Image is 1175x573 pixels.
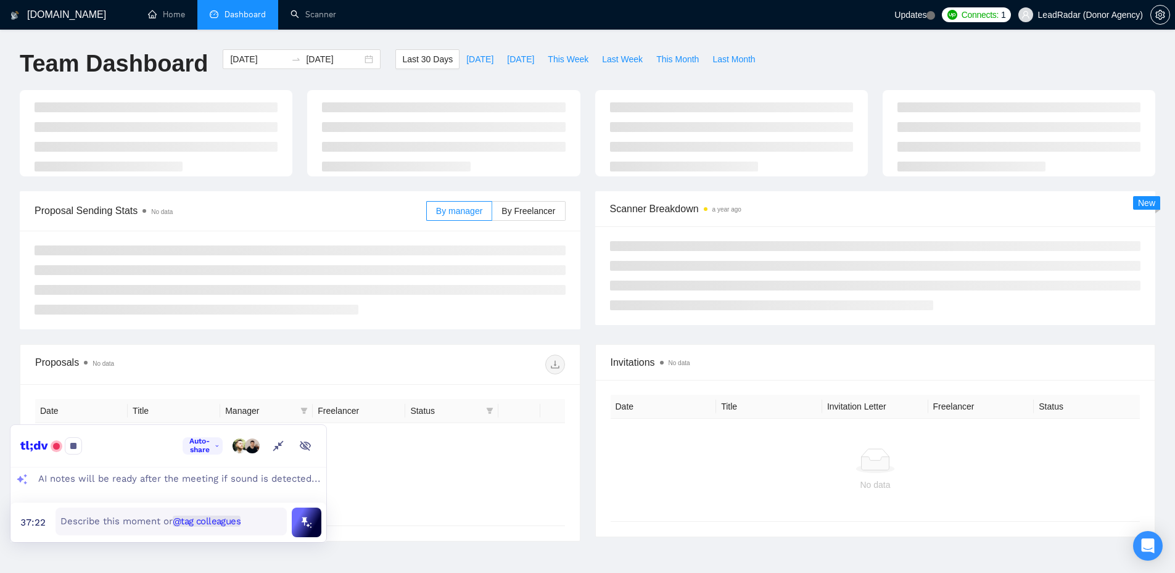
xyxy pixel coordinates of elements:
[712,206,741,213] time: a year ago
[20,49,208,78] h1: Team Dashboard
[291,9,336,20] a: searchScanner
[712,52,755,66] span: Last Month
[148,9,185,20] a: homeHome
[436,206,482,216] span: By manager
[611,395,717,419] th: Date
[230,52,286,66] input: Start date
[486,407,493,414] span: filter
[1133,531,1163,561] div: Open Intercom Messenger
[507,52,534,66] span: [DATE]
[595,49,649,69] button: Last Week
[466,52,493,66] span: [DATE]
[611,355,1140,370] span: Invitations
[706,49,762,69] button: Last Month
[1021,10,1030,19] span: user
[1150,10,1170,20] a: setting
[291,54,301,64] span: to
[656,52,699,66] span: This Month
[313,399,405,423] th: Freelancer
[1150,5,1170,25] button: setting
[306,52,362,66] input: End date
[151,208,173,215] span: No data
[225,9,266,20] span: Dashboard
[541,49,595,69] button: This Week
[649,49,706,69] button: This Month
[10,6,19,25] img: logo
[610,201,1141,216] span: Scanner Breakdown
[300,407,308,414] span: filter
[460,49,500,69] button: [DATE]
[620,478,1131,492] div: No data
[1001,8,1006,22] span: 1
[501,206,555,216] span: By Freelancer
[410,404,480,418] span: Status
[35,355,300,374] div: Proposals
[716,395,822,419] th: Title
[484,402,496,420] span: filter
[947,10,957,20] img: upwork-logo.png
[128,399,220,423] th: Title
[894,10,926,20] span: Updates
[220,399,313,423] th: Manager
[93,360,114,367] span: No data
[1034,395,1140,419] th: Status
[928,395,1034,419] th: Freelancer
[822,395,928,419] th: Invitation Letter
[225,404,295,418] span: Manager
[500,49,541,69] button: [DATE]
[210,10,218,19] span: dashboard
[291,54,301,64] span: swap-right
[602,52,643,66] span: Last Week
[298,402,310,420] span: filter
[402,52,453,66] span: Last 30 Days
[395,49,460,69] button: Last 30 Days
[669,360,690,366] span: No data
[35,203,426,218] span: Proposal Sending Stats
[35,399,128,423] th: Date
[962,8,999,22] span: Connects:
[1138,198,1155,208] span: New
[548,52,588,66] span: This Week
